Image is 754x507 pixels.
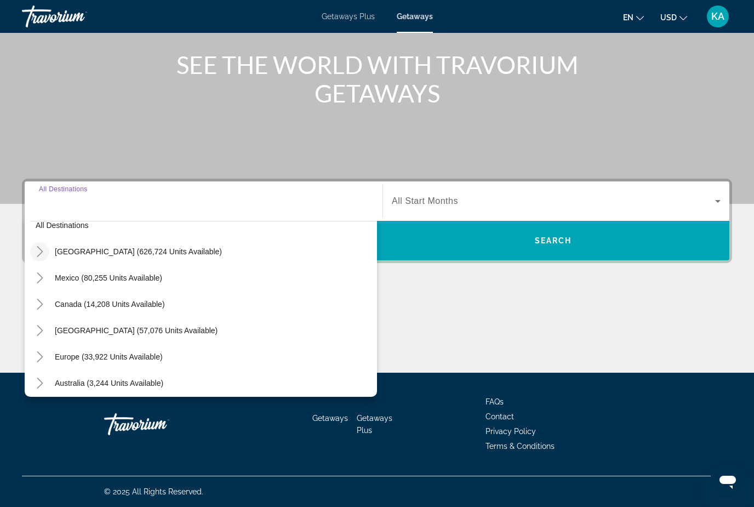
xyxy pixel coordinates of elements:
[104,487,203,496] span: © 2025 All Rights Reserved.
[30,295,49,314] button: Toggle Canada (14,208 units available)
[660,13,677,22] span: USD
[55,274,162,282] span: Mexico (80,255 units available)
[22,2,132,31] a: Travorium
[392,196,458,206] span: All Start Months
[55,326,218,335] span: [GEOGRAPHIC_DATA] (57,076 units available)
[357,414,392,435] a: Getaways Plus
[30,242,49,261] button: Toggle United States (626,724 units available)
[30,348,49,367] button: Toggle Europe (33,922 units available)
[30,215,377,235] button: All destinations
[49,268,377,288] button: Mexico (80,255 units available)
[49,294,377,314] button: Canada (14,208 units available)
[312,414,348,423] a: Getaways
[485,397,504,406] a: FAQs
[49,242,377,261] button: [GEOGRAPHIC_DATA] (626,724 units available)
[25,181,729,260] div: Search widget
[623,13,633,22] span: en
[660,9,687,25] button: Change currency
[377,221,729,260] button: Search
[322,12,375,21] a: Getaways Plus
[104,408,214,441] a: Travorium
[55,379,163,388] span: Australia (3,244 units available)
[49,321,377,340] button: [GEOGRAPHIC_DATA] (57,076 units available)
[485,442,555,451] a: Terms & Conditions
[623,9,644,25] button: Change language
[30,374,49,393] button: Toggle Australia (3,244 units available)
[39,185,88,192] span: All Destinations
[535,236,572,245] span: Search
[485,412,514,421] a: Contact
[55,247,222,256] span: [GEOGRAPHIC_DATA] (626,724 units available)
[172,50,582,107] h1: SEE THE WORLD WITH TRAVORIUM GETAWAYS
[49,347,377,367] button: Europe (33,922 units available)
[30,269,49,288] button: Toggle Mexico (80,255 units available)
[704,5,732,28] button: User Menu
[711,11,724,22] span: KA
[55,352,163,361] span: Europe (33,922 units available)
[30,321,49,340] button: Toggle Caribbean & Atlantic Islands (57,076 units available)
[36,221,89,230] span: All destinations
[485,427,536,436] a: Privacy Policy
[55,300,165,309] span: Canada (14,208 units available)
[49,373,377,393] button: Australia (3,244 units available)
[710,463,745,498] iframe: Кнопка запуска окна обмена сообщениями
[397,12,433,21] a: Getaways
